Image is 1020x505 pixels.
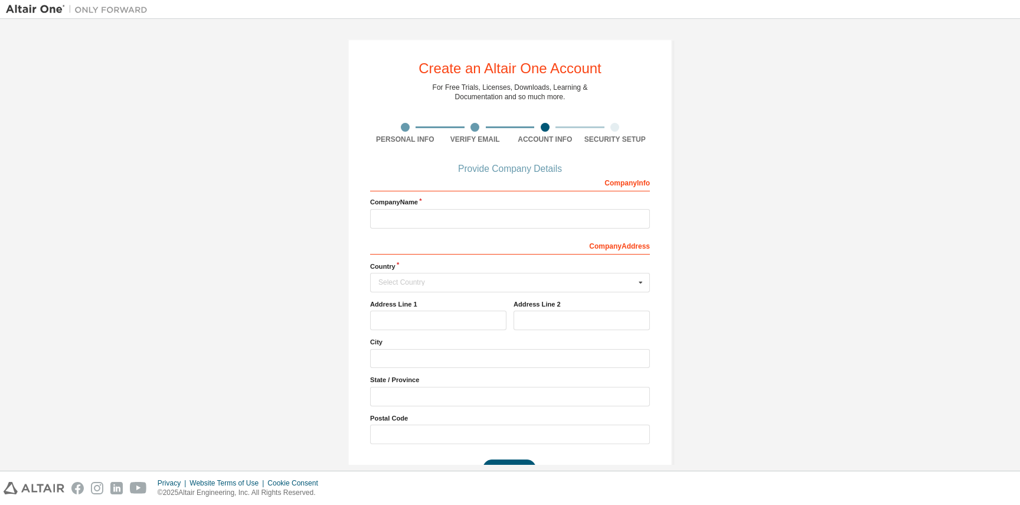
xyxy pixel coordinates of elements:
img: Altair One [6,4,153,15]
div: Provide Company Details [370,165,650,172]
img: youtube.svg [130,482,147,494]
img: instagram.svg [91,482,103,494]
label: Country [370,262,650,271]
div: Website Terms of Use [189,478,267,488]
div: Personal Info [370,135,440,144]
div: Verify Email [440,135,511,144]
label: Address Line 2 [514,299,650,309]
div: Account Info [510,135,580,144]
button: Next [483,460,536,477]
img: linkedin.svg [110,482,123,494]
label: City [370,337,650,347]
label: State / Province [370,375,650,385]
p: © 2025 Altair Engineering, Inc. All Rights Reserved. [158,488,325,498]
div: Security Setup [580,135,650,144]
div: Select Country [378,279,635,286]
label: Postal Code [370,413,650,423]
div: For Free Trials, Licenses, Downloads, Learning & Documentation and so much more. [433,83,588,102]
div: Company Address [370,236,650,255]
img: facebook.svg [71,482,84,494]
div: Privacy [158,478,189,488]
img: altair_logo.svg [4,482,64,494]
div: Company Info [370,172,650,191]
label: Company Name [370,197,650,207]
label: Address Line 1 [370,299,506,309]
div: Create an Altair One Account [419,61,601,76]
div: Cookie Consent [267,478,325,488]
